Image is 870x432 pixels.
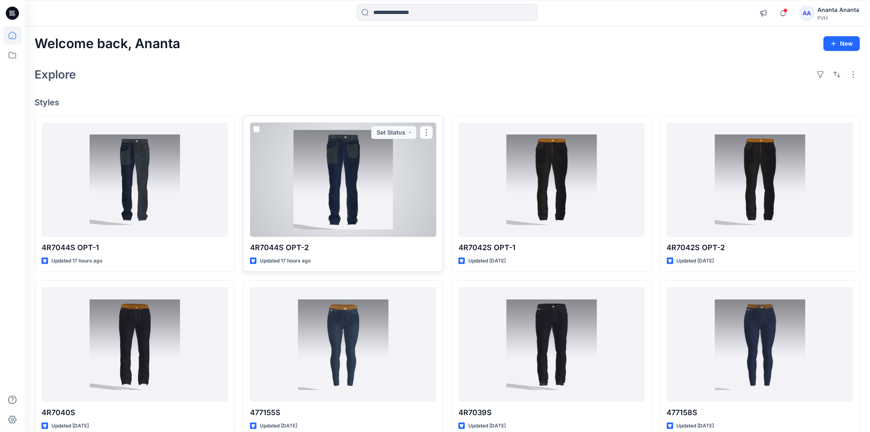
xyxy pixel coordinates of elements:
[458,287,645,402] a: 4R7039S
[42,287,228,402] a: 4R7040S
[35,36,180,51] h2: Welcome back, Ananta
[51,422,89,430] p: Updated [DATE]
[458,242,645,253] p: 4R7042S OPT-1
[458,407,645,418] p: 4R7039S
[818,5,860,15] div: Ananta Ananta
[458,123,645,237] a: 4R7042S OPT-1
[800,6,814,21] div: AA
[818,15,860,21] div: PVH
[42,407,228,418] p: 4R7040S
[824,36,860,51] button: New
[260,257,311,265] p: Updated 17 hours ago
[677,257,714,265] p: Updated [DATE]
[677,422,714,430] p: Updated [DATE]
[35,98,860,107] h4: Styles
[667,242,853,253] p: 4R7042S OPT-2
[667,123,853,237] a: 4R7042S OPT-2
[42,242,228,253] p: 4R7044S OPT-1
[667,287,853,402] a: 477158S
[260,422,297,430] p: Updated [DATE]
[35,68,76,81] h2: Explore
[250,123,436,237] a: 4R7044S OPT-2
[468,257,506,265] p: Updated [DATE]
[42,123,228,237] a: 4R7044S OPT-1
[468,422,506,430] p: Updated [DATE]
[250,407,436,418] p: 477155S
[667,407,853,418] p: 477158S
[250,242,436,253] p: 4R7044S OPT-2
[250,287,436,402] a: 477155S
[51,257,102,265] p: Updated 17 hours ago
